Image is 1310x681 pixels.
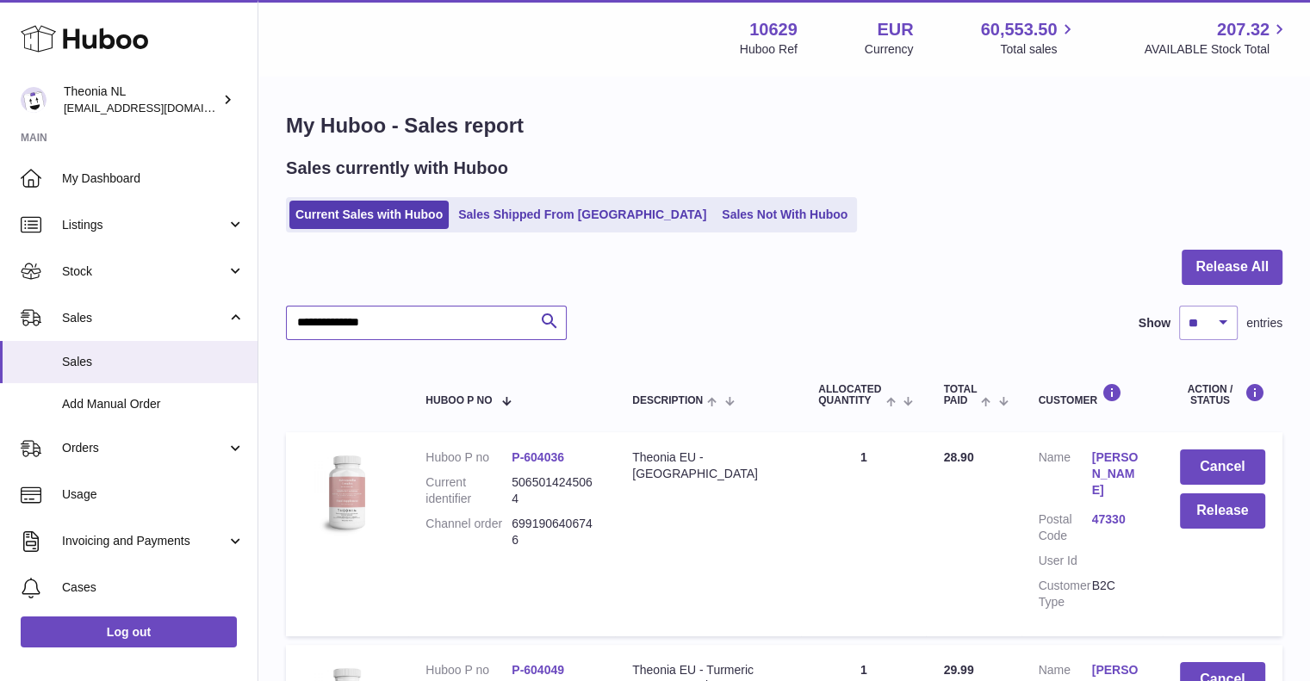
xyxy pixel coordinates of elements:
[1182,250,1282,285] button: Release All
[818,384,882,406] span: ALLOCATED Quantity
[62,170,245,187] span: My Dashboard
[1144,18,1289,58] a: 207.32 AVAILABLE Stock Total
[1246,315,1282,331] span: entries
[801,432,926,635] td: 1
[1180,493,1265,529] button: Release
[1039,553,1092,569] dt: User Id
[62,263,227,280] span: Stock
[452,201,712,229] a: Sales Shipped From [GEOGRAPHIC_DATA]
[1039,383,1145,406] div: Customer
[62,440,227,456] span: Orders
[1180,383,1265,406] div: Action / Status
[1092,511,1145,528] a: 47330
[64,101,253,115] span: [EMAIL_ADDRESS][DOMAIN_NAME]
[62,310,227,326] span: Sales
[425,395,492,406] span: Huboo P no
[1217,18,1270,41] span: 207.32
[512,474,598,507] dd: 5065014245064
[21,87,47,113] img: info@wholesomegoods.eu
[62,396,245,412] span: Add Manual Order
[425,662,512,678] dt: Huboo P no
[289,201,449,229] a: Current Sales with Huboo
[877,18,913,41] strong: EUR
[632,449,784,482] div: Theonia EU - [GEOGRAPHIC_DATA]
[62,533,227,549] span: Invoicing and Payments
[62,486,245,503] span: Usage
[716,201,854,229] a: Sales Not With Huboo
[1039,449,1092,503] dt: Name
[1144,41,1289,58] span: AVAILABLE Stock Total
[943,384,977,406] span: Total paid
[62,354,245,370] span: Sales
[749,18,798,41] strong: 10629
[1139,315,1170,331] label: Show
[980,18,1057,41] span: 60,553.50
[980,18,1077,58] a: 60,553.50 Total sales
[1180,449,1265,485] button: Cancel
[512,450,564,464] a: P-604036
[512,516,598,548] dd: 6991906406746
[286,112,1282,139] h1: My Huboo - Sales report
[21,616,237,647] a: Log out
[1039,578,1092,610] dt: Customer Type
[740,41,798,58] div: Huboo Ref
[1000,41,1077,58] span: Total sales
[1039,511,1092,544] dt: Postal Code
[943,450,973,464] span: 28.90
[632,395,703,406] span: Description
[425,516,512,548] dt: Channel order
[286,157,508,180] h2: Sales currently with Huboo
[303,449,389,536] img: 106291725893222.jpg
[64,84,219,116] div: Theonia NL
[943,663,973,677] span: 29.99
[1092,449,1145,498] a: [PERSON_NAME]
[1092,578,1145,610] dd: B2C
[62,217,227,233] span: Listings
[62,579,245,596] span: Cases
[425,474,512,507] dt: Current identifier
[865,41,914,58] div: Currency
[512,663,564,677] a: P-604049
[425,449,512,466] dt: Huboo P no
